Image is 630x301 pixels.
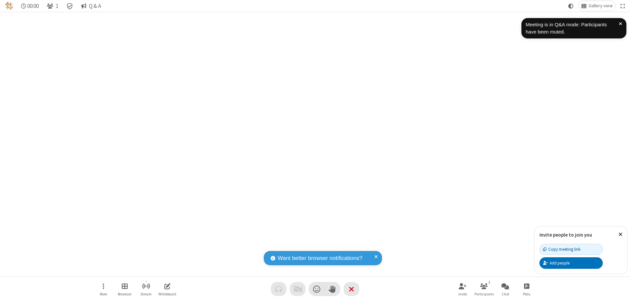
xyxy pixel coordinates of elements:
[344,282,359,296] button: End or leave meeting
[158,292,176,296] span: Whiteboard
[56,3,58,9] span: 1
[89,3,101,9] span: Q & A
[18,1,42,11] div: Timer
[578,1,615,11] button: Change layout
[453,280,472,298] button: Invite participants (⌘+Shift+I)
[5,2,13,10] img: QA Selenium DO NOT DELETE OR CHANGE
[118,292,132,296] span: Breakout
[614,226,627,243] button: Close popover
[618,1,628,11] button: Fullscreen
[78,1,104,11] button: Q & A
[309,282,325,296] button: Send a reaction
[539,232,592,238] label: Invite people to join you
[27,3,39,9] span: 00:00
[64,1,76,11] div: Meeting details Encryption enabled
[94,280,113,298] button: Open menu
[539,244,603,255] button: Copy meeting link
[458,292,467,296] span: Invite
[157,280,177,298] button: Open shared whiteboard
[589,3,613,9] span: Gallery view
[44,1,61,11] button: Open participant list
[290,282,305,296] button: Video
[474,280,494,298] button: Open participant list
[278,254,362,263] span: Want better browser notifications?
[523,292,530,296] span: Polls
[140,292,152,296] span: Stream
[487,279,492,285] div: 1
[517,280,536,298] button: Open poll
[325,282,340,296] button: Raise hand
[539,257,603,268] button: Add people
[136,280,156,298] button: Start streaming
[100,292,107,296] span: More
[502,292,509,296] span: Chat
[271,282,286,296] button: Audio problem - check your Internet connection or call by phone
[543,246,580,252] div: Copy meeting link
[474,292,494,296] span: Participants
[115,280,135,298] button: Manage Breakout Rooms
[526,21,619,36] div: Meeting is in Q&A mode: Participants have been muted.
[495,280,515,298] button: Open chat
[566,1,576,11] button: Using system theme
